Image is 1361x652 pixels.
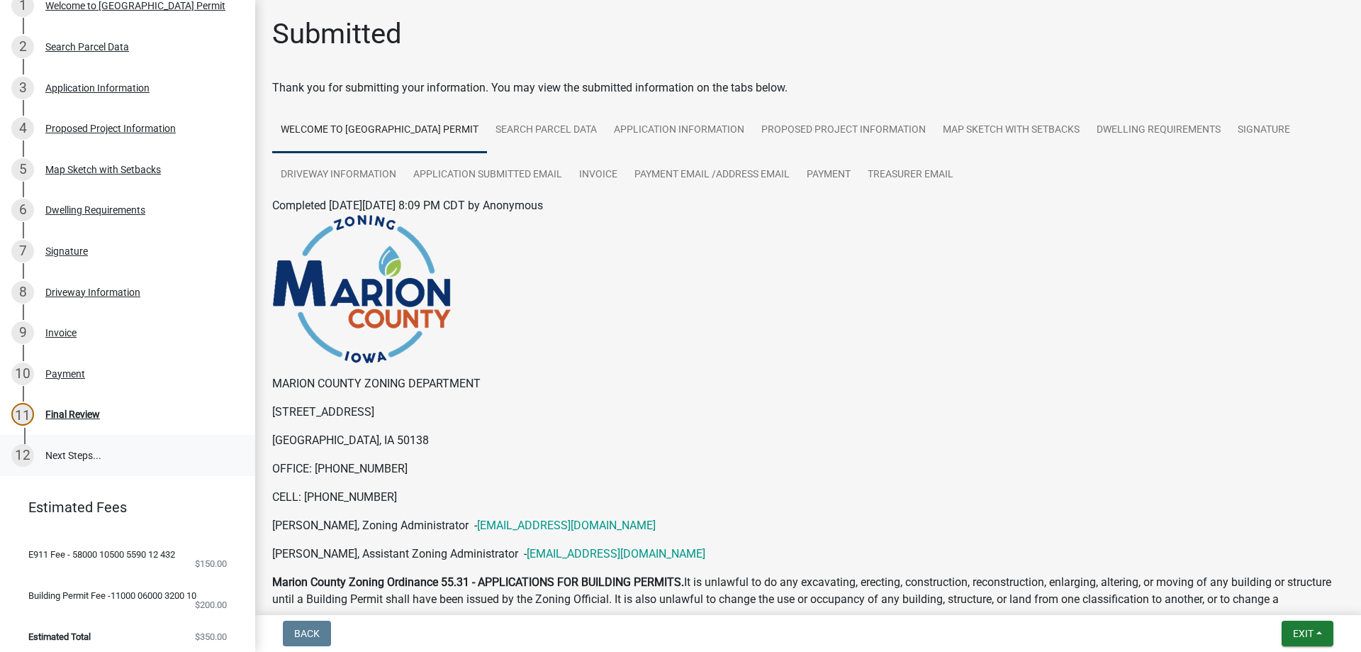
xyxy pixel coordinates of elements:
h1: Submitted [272,17,402,51]
div: Signature [45,246,88,256]
a: Application Information [605,108,753,153]
p: OFFICE: [PHONE_NUMBER] [272,460,1344,477]
div: Invoice [45,328,77,338]
div: Dwelling Requirements [45,205,145,215]
p: [GEOGRAPHIC_DATA], IA 50138 [272,432,1344,449]
a: Dwelling Requirements [1088,108,1229,153]
a: [EMAIL_ADDRESS][DOMAIN_NAME] [527,547,705,560]
span: Back [294,628,320,639]
p: MARION COUNTY ZONING DEPARTMENT [272,375,1344,392]
div: Thank you for submitting your information. You may view the submitted information on the tabs below. [272,79,1344,96]
a: Driveway Information [272,153,405,198]
div: Final Review [45,409,100,419]
a: Application Submitted Email [405,153,571,198]
div: 11 [11,403,34,426]
span: $200.00 [195,600,227,609]
div: Payment [45,369,85,379]
span: Estimated Total [28,632,91,641]
span: E911 Fee - 58000 10500 5590 12 432 [28,550,175,559]
div: 7 [11,240,34,263]
p: CELL: [PHONE_NUMBER] [272,489,1344,506]
div: 3 [11,77,34,99]
a: Estimated Fees [11,493,233,521]
a: Payment Email /Address Email [626,153,798,198]
span: $350.00 [195,632,227,641]
strong: Marion County Zoning Ordinance 55.31 - APPLICATIONS FOR BUILDING PERMITS. [272,575,684,589]
div: 5 [11,158,34,181]
div: Application Information [45,83,150,93]
div: Driveway Information [45,287,140,297]
span: Building Permit Fee -11000 06000 3200 10 [28,591,196,600]
div: 12 [11,444,34,467]
p: [PERSON_NAME], Assistant Zoning Administrator - [272,546,1344,563]
div: 8 [11,281,34,304]
button: Exit [1282,621,1333,646]
a: Map Sketch with Setbacks [934,108,1088,153]
a: Search Parcel Data [487,108,605,153]
div: 10 [11,363,34,385]
a: Invoice [571,153,626,198]
div: 2 [11,35,34,58]
div: Proposed Project Information [45,123,176,133]
div: Welcome to [GEOGRAPHIC_DATA] Permit [45,1,225,11]
p: [STREET_ADDRESS] [272,404,1344,421]
img: image_be028ab4-a45e-4790-9d45-118dc00cb89f.png [272,214,452,364]
div: 9 [11,321,34,344]
a: Signature [1229,108,1299,153]
div: Search Parcel Data [45,42,129,52]
a: [EMAIL_ADDRESS][DOMAIN_NAME] [477,519,656,532]
span: $150.00 [195,559,227,568]
a: Welcome to [GEOGRAPHIC_DATA] Permit [272,108,487,153]
a: Proposed Project Information [753,108,934,153]
p: [PERSON_NAME], Zoning Administrator - [272,517,1344,534]
a: Treasurer Email [859,153,962,198]
a: Payment [798,153,859,198]
span: Completed [DATE][DATE] 8:09 PM CDT by Anonymous [272,199,543,212]
div: 4 [11,117,34,140]
div: Map Sketch with Setbacks [45,165,161,175]
button: Back [283,621,331,646]
span: Exit [1293,628,1314,639]
div: 6 [11,199,34,221]
p: It is unlawful to do any excavating, erecting, construction, reconstruction, enlarging, altering,... [272,574,1344,642]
